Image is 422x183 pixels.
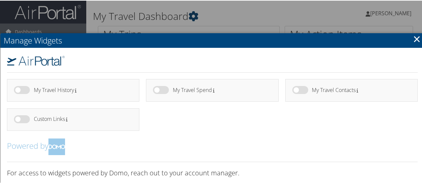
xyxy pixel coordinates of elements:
h4: My Travel Contacts [312,87,406,92]
h4: My Travel Spend [173,87,267,92]
h2: Powered by [7,138,418,154]
h4: Custom Links [34,116,128,121]
img: airportal-logo.png [7,55,65,65]
h4: My Travel History [34,87,128,92]
a: Close [413,32,421,45]
h3: For access to widgets powered by Domo, reach out to your account manager. [7,168,418,177]
img: domo-logo.png [48,138,65,154]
